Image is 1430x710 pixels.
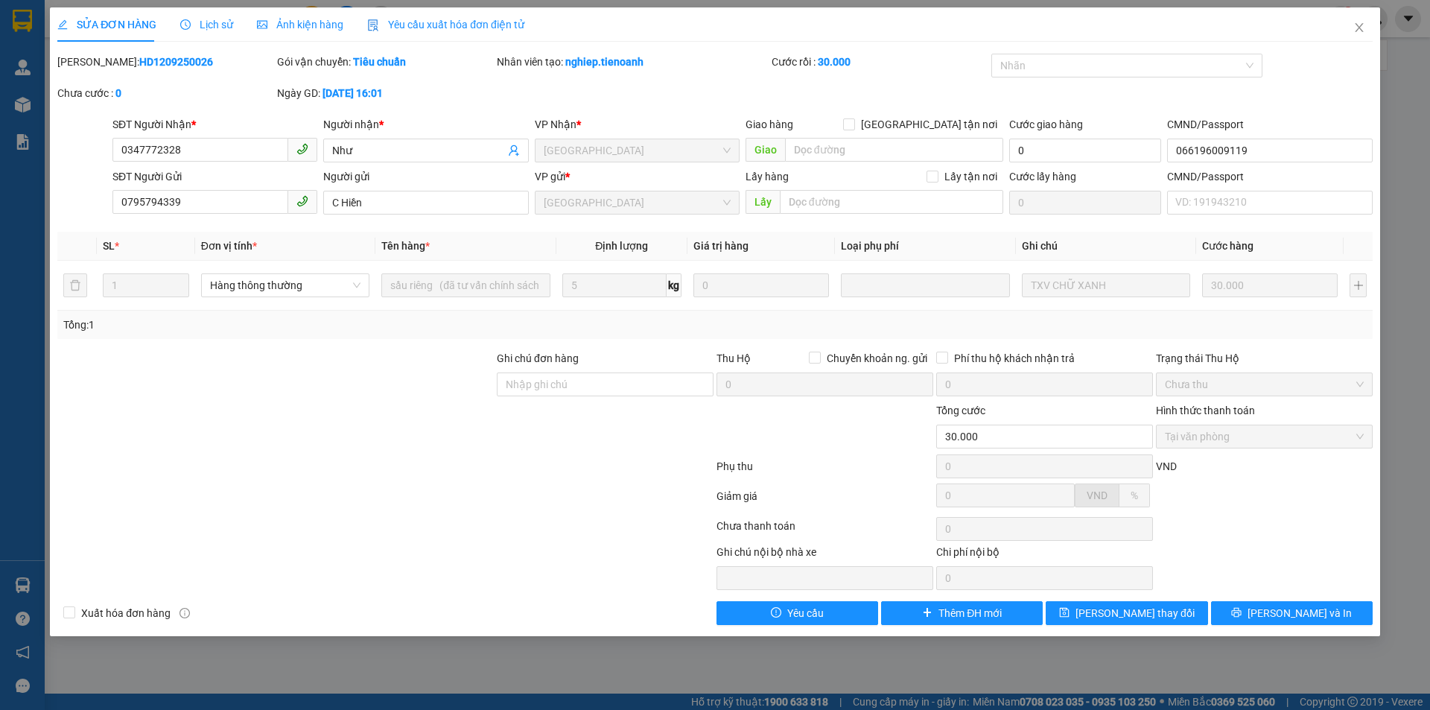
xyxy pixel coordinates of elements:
span: Thu Hộ [716,352,751,364]
button: plus [1350,273,1366,297]
span: Thủ Đức [544,139,731,162]
div: Chi phí nội bộ [936,544,1153,566]
span: Hàng thông thường [210,274,360,297]
div: Phụ thu [715,458,935,484]
span: [PERSON_NAME] và In [1248,605,1352,621]
input: Dọc đường [785,138,1003,162]
span: Yêu cầu xuất hóa đơn điện tử [367,19,524,31]
label: Cước lấy hàng [1009,171,1076,183]
span: Yêu cầu [787,605,824,621]
span: clock-circle [180,19,191,30]
span: Phí thu hộ khách nhận trả [948,350,1081,367]
span: % [1131,489,1138,501]
span: Cước hàng [1202,240,1253,252]
span: Chuyển khoản ng. gửi [821,350,933,367]
span: Lấy [746,190,780,214]
th: Ghi chú [1016,232,1196,261]
span: VND [1087,489,1108,501]
div: Chưa cước : [57,85,274,101]
div: Giảm giá [715,488,935,514]
span: Tổng cước [936,405,985,416]
input: 0 [1202,273,1338,297]
input: Ghi chú đơn hàng [497,373,714,396]
label: Hình thức thanh toán [1156,405,1255,416]
span: Giao hàng [746,118,793,130]
span: info-circle [179,608,190,618]
button: Close [1338,7,1380,49]
span: VND [1156,460,1177,472]
span: phone [296,143,308,155]
span: plus [922,607,932,619]
label: Cước giao hàng [1009,118,1083,130]
span: [PERSON_NAME] thay đổi [1075,605,1195,621]
div: Ghi chú nội bộ nhà xe [716,544,933,566]
span: exclamation-circle [771,607,781,619]
div: SĐT Người Gửi [112,168,317,185]
span: Đơn vị tính [201,240,257,252]
span: Thêm ĐH mới [938,605,1002,621]
span: Ảnh kiện hàng [257,19,343,31]
div: [PERSON_NAME]: [57,54,274,70]
span: SỬA ĐƠN HÀNG [57,19,156,31]
button: save[PERSON_NAME] thay đổi [1046,601,1207,625]
div: Ngày GD: [277,85,494,101]
div: Tổng: 1 [63,317,552,333]
input: Dọc đường [780,190,1003,214]
div: CMND/Passport [1167,168,1372,185]
span: Giao [746,138,785,162]
span: Chưa thu [1165,373,1364,396]
input: Ghi Chú [1022,273,1190,297]
input: Cước lấy hàng [1009,191,1161,215]
label: Ghi chú đơn hàng [497,352,579,364]
span: user-add [508,145,520,156]
b: 0 [115,87,121,99]
button: delete [63,273,87,297]
b: 30.000 [818,56,851,68]
span: close [1353,22,1365,34]
span: Tên hàng [381,240,430,252]
span: save [1059,607,1070,619]
div: Cước rồi : [772,54,988,70]
span: Tại văn phòng [1165,425,1364,448]
span: Lịch sử [180,19,233,31]
span: Hòa Đông [544,191,731,214]
b: HD1209250026 [139,56,213,68]
div: Trạng thái Thu Hộ [1156,350,1373,367]
div: Gói vận chuyển: [277,54,494,70]
span: edit [57,19,68,30]
span: Xuất hóa đơn hàng [75,605,177,621]
input: 0 [693,273,829,297]
button: plusThêm ĐH mới [881,601,1043,625]
img: icon [367,19,379,31]
div: CMND/Passport [1167,116,1372,133]
button: printer[PERSON_NAME] và In [1211,601,1373,625]
span: [GEOGRAPHIC_DATA] tận nơi [855,116,1003,133]
div: Người gửi [323,168,528,185]
span: Giá trị hàng [693,240,749,252]
div: VP gửi [535,168,740,185]
b: [DATE] 16:01 [322,87,383,99]
b: Tiêu chuẩn [353,56,406,68]
div: Người nhận [323,116,528,133]
span: printer [1231,607,1242,619]
span: picture [257,19,267,30]
div: Chưa thanh toán [715,518,935,544]
th: Loại phụ phí [835,232,1015,261]
span: Định lượng [595,240,648,252]
span: SL [103,240,115,252]
b: nghiep.tienoanh [565,56,643,68]
div: Nhân viên tạo: [497,54,769,70]
button: exclamation-circleYêu cầu [716,601,878,625]
input: Cước giao hàng [1009,139,1161,162]
span: phone [296,195,308,207]
span: kg [667,273,681,297]
div: SĐT Người Nhận [112,116,317,133]
input: VD: Bàn, Ghế [381,273,550,297]
span: VP Nhận [535,118,576,130]
span: Lấy tận nơi [938,168,1003,185]
span: Lấy hàng [746,171,789,183]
